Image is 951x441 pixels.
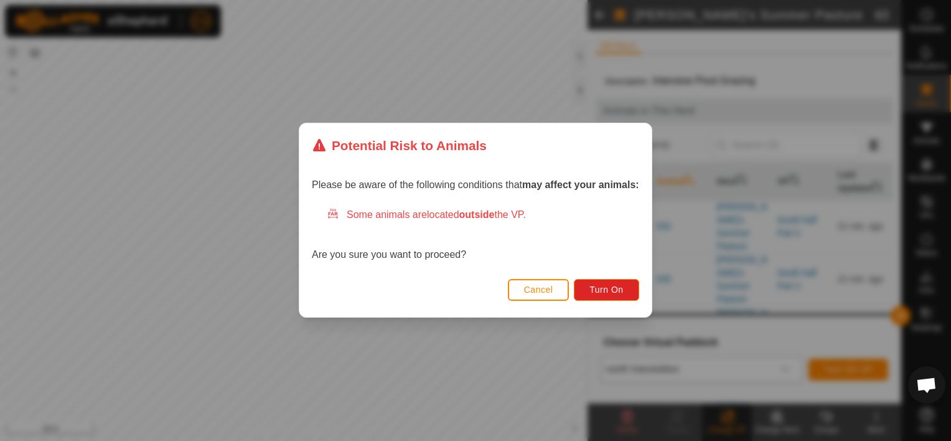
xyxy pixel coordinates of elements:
div: Potential Risk to Animals [312,136,487,155]
button: Cancel [508,279,569,301]
strong: may affect your animals: [522,180,639,191]
a: Open chat [908,366,945,404]
span: located the VP. [427,210,526,220]
strong: outside [459,210,495,220]
span: Cancel [524,285,553,295]
button: Turn On [574,279,639,301]
div: Are you sure you want to proceed? [312,208,639,263]
span: Turn On [590,285,624,295]
span: Please be aware of the following conditions that [312,180,639,191]
div: Some animals are [327,208,639,223]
